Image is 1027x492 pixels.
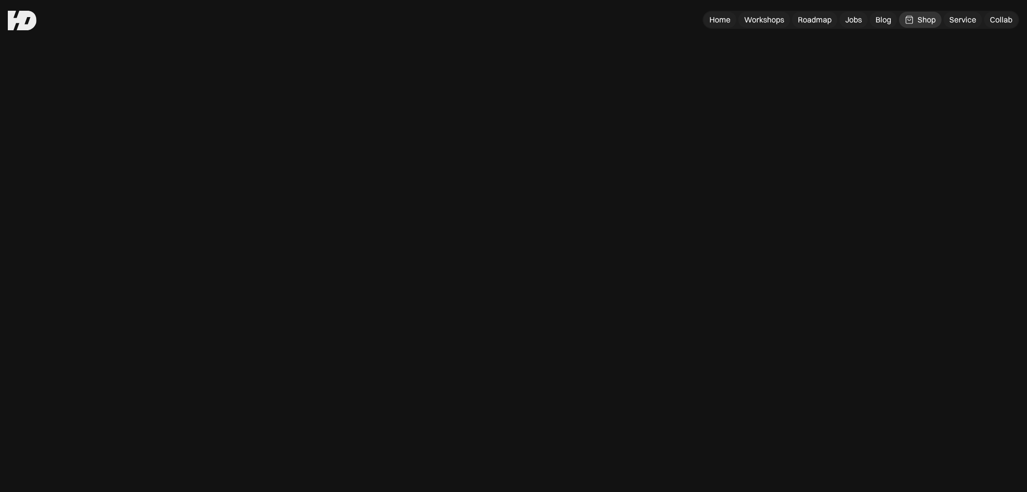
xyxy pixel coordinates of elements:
[990,15,1012,25] div: Collab
[876,15,891,25] div: Blog
[899,12,941,28] a: Shop
[792,12,837,28] a: Roadmap
[870,12,897,28] a: Blog
[839,12,868,28] a: Jobs
[918,15,936,25] div: Shop
[798,15,832,25] div: Roadmap
[709,15,730,25] div: Home
[949,15,976,25] div: Service
[845,15,862,25] div: Jobs
[704,12,736,28] a: Home
[738,12,790,28] a: Workshops
[943,12,982,28] a: Service
[984,12,1018,28] a: Collab
[744,15,784,25] div: Workshops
